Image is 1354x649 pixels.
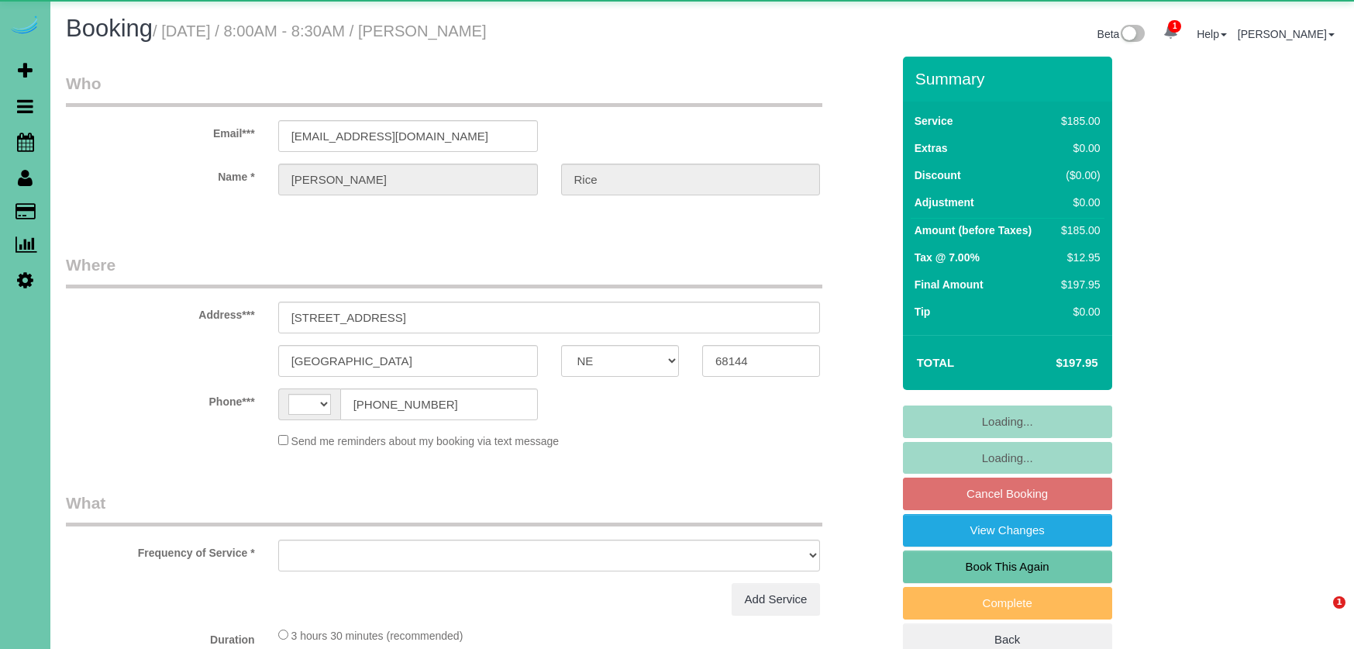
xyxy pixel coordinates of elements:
a: Book This Again [903,551,1112,583]
span: 3 hours 30 minutes (recommended) [291,630,463,642]
iframe: Intercom live chat [1301,596,1338,633]
a: View Changes [903,514,1112,547]
label: Adjustment [915,195,974,210]
label: Tip [915,304,931,319]
label: Service [915,113,953,129]
h4: $197.95 [1009,357,1097,370]
label: Final Amount [915,277,984,292]
div: $0.00 [1055,140,1100,156]
label: Discount [915,167,961,183]
label: Frequency of Service * [54,540,267,561]
div: $12.95 [1055,250,1100,265]
div: $0.00 [1055,195,1100,210]
a: 1 [1156,16,1186,50]
label: Tax @ 7.00% [915,250,980,265]
label: Extras [915,140,948,156]
a: Help [1197,28,1227,40]
div: $197.95 [1055,277,1100,292]
strong: Total [917,356,955,369]
div: $0.00 [1055,304,1100,319]
h3: Summary [915,70,1104,88]
a: Beta [1097,28,1146,40]
legend: Who [66,72,822,107]
a: [PERSON_NAME] [1238,28,1335,40]
span: Send me reminders about my booking via text message [291,435,560,447]
label: Duration [54,627,267,647]
legend: Where [66,254,822,288]
div: $185.00 [1055,113,1100,129]
img: New interface [1119,25,1145,45]
small: / [DATE] / 8:00AM - 8:30AM / [PERSON_NAME] [153,22,487,40]
legend: What [66,492,822,526]
div: $185.00 [1055,223,1100,238]
div: ($0.00) [1055,167,1100,183]
a: Add Service [732,583,821,616]
span: 1 [1333,596,1345,609]
span: Booking [66,15,153,42]
label: Name * [54,164,267,185]
img: Automaid Logo [9,16,40,37]
label: Amount (before Taxes) [915,223,1032,238]
span: 1 [1168,20,1181,33]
